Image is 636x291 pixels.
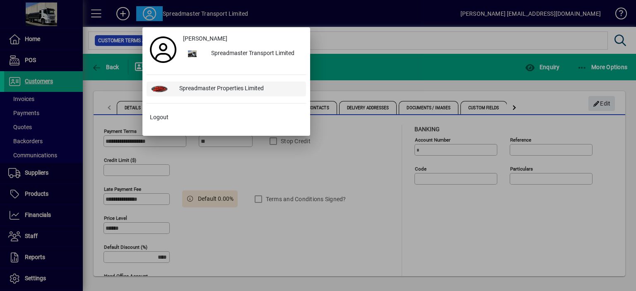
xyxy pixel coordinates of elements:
a: [PERSON_NAME] [180,31,306,46]
button: Spreadmaster Transport Limited [180,46,306,61]
a: Profile [147,42,180,57]
button: Logout [147,110,306,125]
button: Spreadmaster Properties Limited [147,82,306,96]
div: Spreadmaster Transport Limited [205,46,306,61]
div: Spreadmaster Properties Limited [173,82,306,96]
span: [PERSON_NAME] [183,34,227,43]
span: Logout [150,113,169,122]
